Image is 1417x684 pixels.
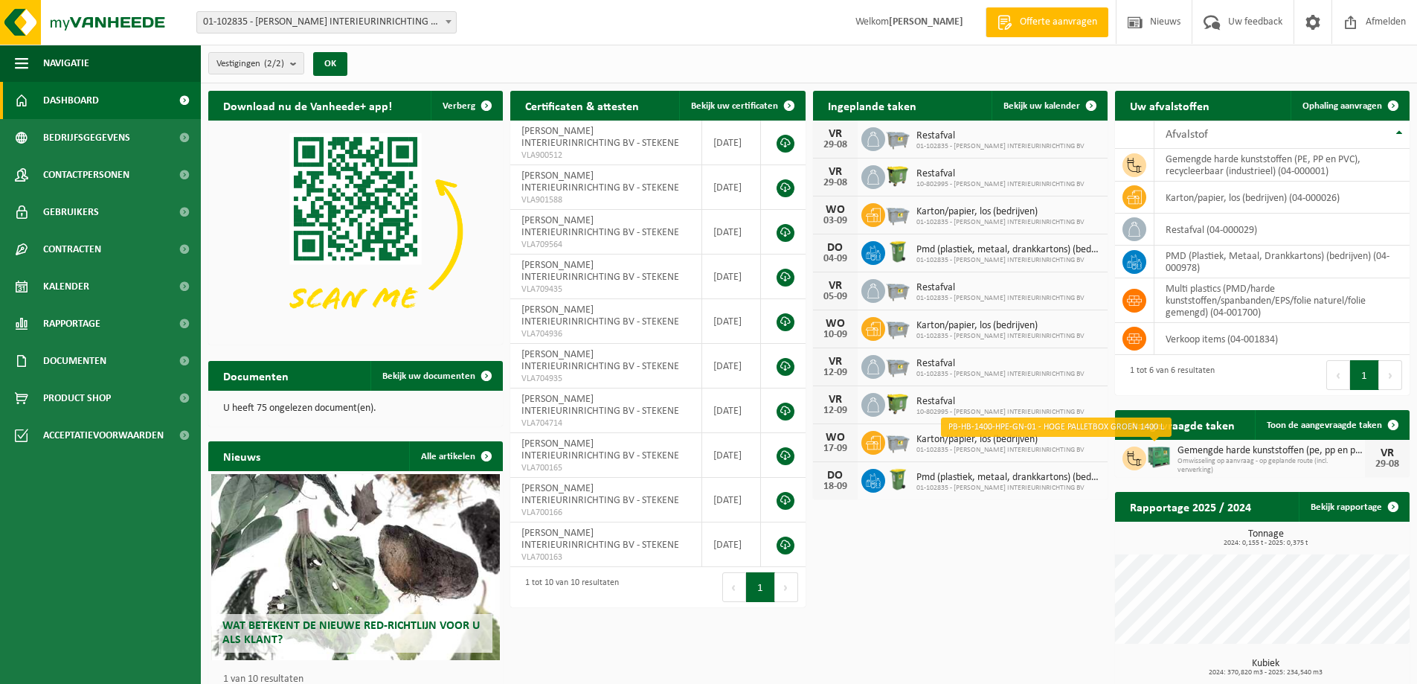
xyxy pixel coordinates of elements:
[222,620,480,646] span: Wat betekent de nieuwe RED-richtlijn voor u als klant?
[702,165,762,210] td: [DATE]
[916,168,1085,180] span: Restafval
[820,140,850,150] div: 29-08
[702,255,762,299] td: [DATE]
[813,91,931,120] h2: Ingeplande taken
[264,59,284,68] count: (2/2)
[521,239,690,251] span: VLA709564
[916,256,1100,265] span: 01-102835 - [PERSON_NAME] INTERIEURINRICHTING BV
[702,344,762,389] td: [DATE]
[691,101,778,111] span: Bekijk uw certificaten
[916,294,1085,303] span: 01-102835 - [PERSON_NAME] INTERIEURINRICHTING BV
[370,361,501,391] a: Bekijk uw documenten
[916,206,1085,218] span: Karton/papier, los (bedrijven)
[820,280,850,292] div: VR
[521,194,690,206] span: VLA901588
[521,215,679,238] span: [PERSON_NAME] INTERIEURINRICHTING BV - STEKENE
[820,444,850,454] div: 17-09
[431,91,501,121] button: Verberg
[820,330,850,340] div: 10-09
[313,52,347,76] button: OK
[521,438,679,461] span: [PERSON_NAME] INTERIEURINRICHTING BV - STEKENE
[208,361,303,390] h2: Documenten
[521,552,690,563] span: VLA700163
[702,121,762,165] td: [DATE]
[820,178,850,188] div: 29-08
[885,467,910,492] img: WB-0240-HPE-GN-50
[775,572,798,602] button: Next
[885,277,910,302] img: WB-2500-GAL-GY-01
[1122,359,1215,391] div: 1 tot 6 van 6 resultaten
[1267,421,1382,430] span: Toon de aangevraagde taken
[43,119,130,156] span: Bedrijfsgegevens
[820,432,850,444] div: WO
[722,572,746,602] button: Previous
[889,16,963,28] strong: [PERSON_NAME]
[885,315,910,340] img: WB-2500-GAL-GY-01
[916,282,1085,294] span: Restafval
[1154,149,1410,182] td: gemengde harde kunststoffen (PE, PP en PVC), recycleerbaar (industrieel) (04-000001)
[916,130,1085,142] span: Restafval
[43,82,99,119] span: Dashboard
[820,356,850,368] div: VR
[216,53,284,75] span: Vestigingen
[1379,360,1402,390] button: Next
[43,268,89,305] span: Kalender
[992,91,1106,121] a: Bekijk uw kalender
[746,572,775,602] button: 1
[1003,101,1080,111] span: Bekijk uw kalender
[679,91,804,121] a: Bekijk uw certificaten
[43,417,164,454] span: Acceptatievoorwaarden
[916,472,1100,484] span: Pmd (plastiek, metaal, drankkartons) (bedrijven)
[820,128,850,140] div: VR
[916,370,1085,379] span: 01-102835 - [PERSON_NAME] INTERIEURINRICHTING BV
[208,91,407,120] h2: Download nu de Vanheede+ app!
[885,353,910,378] img: WB-2500-GAL-GY-01
[820,318,850,330] div: WO
[702,522,762,567] td: [DATE]
[885,201,910,226] img: WB-2500-GAL-GY-01
[521,373,690,385] span: VLA704935
[820,166,850,178] div: VR
[521,150,690,162] span: VLA900512
[1372,459,1402,470] div: 29-08
[820,254,850,264] div: 04-09
[820,394,850,406] div: VR
[1326,360,1350,390] button: Previous
[916,244,1100,256] span: Pmd (plastiek, metaal, drankkartons) (bedrijven)
[916,434,1085,446] span: Karton/papier, los (bedrijven)
[702,433,762,478] td: [DATE]
[43,156,129,194] span: Contactpersonen
[820,216,850,226] div: 03-09
[197,12,456,33] span: 01-102835 - TONY VERCAUTEREN INTERIEURINRICHTING BV - STEKENE
[702,478,762,522] td: [DATE]
[1166,129,1208,141] span: Afvalstof
[1291,91,1408,121] a: Ophaling aanvragen
[820,204,850,216] div: WO
[521,418,690,429] span: VLA704714
[1154,278,1410,323] td: multi plastics (PMD/harde kunststoffen/spanbanden/EPS/folie naturel/folie gemengd) (04-001700)
[1115,492,1266,521] h2: Rapportage 2025 / 2024
[885,239,910,264] img: WB-0240-HPE-GN-50
[916,142,1085,151] span: 01-102835 - [PERSON_NAME] INTERIEURINRICHTING BV
[521,328,690,340] span: VLA704936
[702,299,762,344] td: [DATE]
[916,358,1085,370] span: Restafval
[820,242,850,254] div: DO
[1302,101,1382,111] span: Ophaling aanvragen
[382,371,475,381] span: Bekijk uw documenten
[1177,457,1365,475] span: Omwisseling op aanvraag - op geplande route (incl. verwerking)
[510,91,654,120] h2: Certificaten & attesten
[916,408,1085,417] span: 10-802995 - [PERSON_NAME] INTERIEURINRICHTING BV
[521,507,690,519] span: VLA700166
[885,429,910,454] img: WB-2500-GAL-GY-01
[1299,492,1408,522] a: Bekijk rapportage
[916,484,1100,493] span: 01-102835 - [PERSON_NAME] INTERIEURINRICHTING BV
[1122,540,1410,547] span: 2024: 0,155 t - 2025: 0,375 t
[885,125,910,150] img: WB-2500-GAL-GY-01
[43,231,101,268] span: Contracten
[1154,214,1410,246] td: restafval (04-000029)
[521,260,679,283] span: [PERSON_NAME] INTERIEURINRICHTING BV - STEKENE
[43,342,106,380] span: Documenten
[443,101,475,111] span: Verberg
[1016,15,1101,30] span: Offerte aanvragen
